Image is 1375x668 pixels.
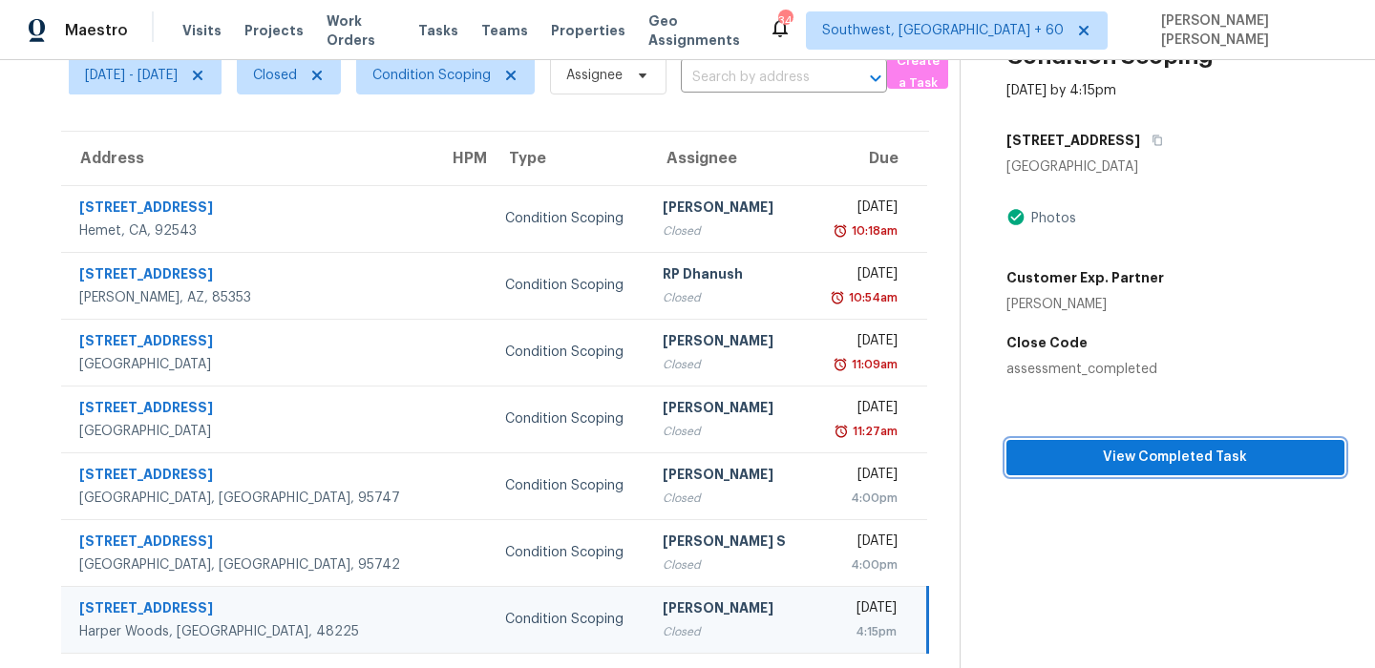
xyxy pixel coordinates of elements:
h2: Condition Scoping [1006,47,1214,66]
div: [PERSON_NAME] [663,331,793,355]
div: Condition Scoping [505,476,631,495]
div: Condition Scoping [505,543,631,562]
span: Teams [481,21,528,40]
div: [DATE] [824,532,898,555]
div: Closed [663,422,793,441]
div: Closed [663,288,793,307]
div: [STREET_ADDRESS] [79,198,418,221]
div: [DATE] [824,198,898,221]
input: Search by address [681,63,834,93]
div: [STREET_ADDRESS] [79,465,418,489]
span: Closed [253,66,297,85]
span: Condition Scoping [372,66,491,85]
div: [PERSON_NAME] S [663,532,793,555]
div: [PERSON_NAME] [663,398,793,422]
div: Photos [1026,209,1076,228]
div: RP Dhanush [663,264,793,288]
span: View Completed Task [1022,446,1329,470]
div: Condition Scoping [505,409,631,428]
div: Closed [663,489,793,508]
div: Condition Scoping [505,276,631,295]
div: Hemet, CA, 92543 [79,221,418,240]
img: Overdue Alarm Icon [833,355,848,374]
span: [PERSON_NAME] [PERSON_NAME] [1153,11,1346,50]
th: Type [490,132,646,185]
h5: Customer Exp. Partner [1006,268,1164,287]
span: Create a Task [897,51,939,94]
span: Assignee [566,66,623,85]
div: 342 [778,11,792,31]
img: Artifact Present Icon [1006,207,1026,227]
div: [GEOGRAPHIC_DATA] [1006,157,1344,177]
div: Condition Scoping [505,610,631,629]
span: Properties [551,21,625,40]
div: [DATE] [824,465,898,489]
h5: [STREET_ADDRESS] [1006,131,1140,150]
div: [DATE] by 4:15pm [1006,81,1116,100]
div: [GEOGRAPHIC_DATA], [GEOGRAPHIC_DATA], 95747 [79,489,418,508]
div: Closed [663,555,793,574]
div: [STREET_ADDRESS] [79,264,418,288]
img: Overdue Alarm Icon [833,221,848,240]
div: Condition Scoping [505,209,631,228]
div: Harper Woods, [GEOGRAPHIC_DATA], 48225 [79,622,418,641]
div: [DATE] [824,398,898,422]
div: Closed [663,355,793,374]
div: [PERSON_NAME], AZ, 85353 [79,288,418,307]
div: [PERSON_NAME] [1006,295,1164,314]
img: Overdue Alarm Icon [830,288,845,307]
th: HPM [434,132,490,185]
div: [DATE] [824,331,898,355]
div: [PERSON_NAME] [663,198,793,221]
span: Projects [244,21,304,40]
div: 4:15pm [824,622,897,641]
th: Assignee [647,132,809,185]
div: Condition Scoping [505,343,631,362]
button: View Completed Task [1006,440,1344,475]
div: [DATE] [824,598,897,622]
span: Tasks [418,24,458,37]
div: [GEOGRAPHIC_DATA], [GEOGRAPHIC_DATA], 95742 [79,555,418,574]
th: Address [61,132,434,185]
div: [STREET_ADDRESS] [79,598,418,622]
div: Closed [663,221,793,240]
span: [DATE] - [DATE] [85,66,178,85]
button: Create a Task [887,55,948,89]
th: Due [809,132,927,185]
div: assessment_completed [1006,360,1344,379]
div: Closed [663,622,793,641]
img: Overdue Alarm Icon [834,422,849,441]
div: [GEOGRAPHIC_DATA] [79,355,418,374]
div: [GEOGRAPHIC_DATA] [79,422,418,441]
div: [STREET_ADDRESS] [79,532,418,555]
span: Southwest, [GEOGRAPHIC_DATA] + 60 [822,21,1064,40]
h5: Close Code [1006,333,1344,352]
div: [PERSON_NAME] [663,465,793,489]
span: Visits [182,21,222,40]
div: 11:27am [849,422,898,441]
div: 4:00pm [824,555,898,574]
div: [DATE] [824,264,898,288]
span: Work Orders [327,11,395,50]
div: [PERSON_NAME] [663,598,793,622]
div: 4:00pm [824,489,898,508]
div: [STREET_ADDRESS] [79,331,418,355]
div: [STREET_ADDRESS] [79,398,418,422]
button: Copy Address [1140,123,1166,157]
span: Geo Assignments [648,11,747,50]
div: 10:54am [845,288,898,307]
div: 10:18am [848,221,898,240]
button: Open [862,65,889,92]
span: Maestro [65,21,128,40]
div: 11:09am [848,355,898,374]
